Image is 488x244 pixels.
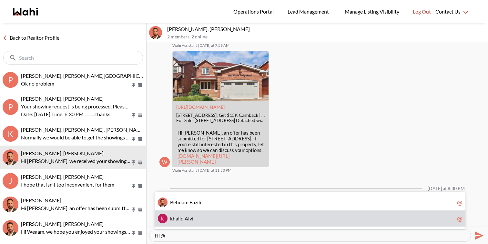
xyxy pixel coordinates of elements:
[173,215,176,221] span: h
[457,215,462,222] div: @
[471,228,485,243] button: Send
[21,150,104,156] span: [PERSON_NAME], [PERSON_NAME]
[21,157,131,165] p: Hi [PERSON_NAME], we received your showing requests - exciting 🎉 . We will be in touch shortly.
[3,99,18,115] div: P
[149,26,162,39] div: khalid Alvi, Behnam
[131,230,137,236] button: Pin
[21,204,131,212] p: Hi [PERSON_NAME], an offer has been submitted for [STREET_ADDRESS][PERSON_NAME]. If you’re still ...
[21,221,104,227] span: [PERSON_NAME], [PERSON_NAME]
[178,130,264,165] p: Hi [PERSON_NAME], an offer has been submitted for [STREET_ADDRESS]. If you’re still interested in...
[179,199,182,205] span: n
[21,103,131,110] p: Your showing request is being processed. Please wait for further instruction. [STREET_ADDRESS][PE...
[173,199,176,205] span: e
[189,215,192,221] span: v
[192,215,193,221] span: i
[198,43,229,48] time: 2025-09-23T11:59:55.722Z
[131,113,137,118] button: Pin
[189,199,192,205] span: F
[413,7,431,16] span: Log Out
[131,207,137,212] button: Pin
[137,230,144,236] button: Archive
[21,197,61,203] span: [PERSON_NAME]
[137,136,144,142] button: Archive
[158,198,168,207] img: B
[137,82,144,88] button: Archive
[131,136,137,142] button: Pin
[21,96,104,102] span: [PERSON_NAME], [PERSON_NAME]
[3,72,18,88] div: P
[155,194,465,210] a: BBehnamFazili@
[131,160,137,165] button: Pin
[172,43,197,48] span: Wahi Assistant
[21,134,131,141] p: Normally we would be able to get the showings scheduled for the next day but unfortunately I don'...
[131,82,137,88] button: Pin
[185,215,188,221] span: A
[170,199,173,205] span: B
[3,220,18,236] div: Weaam Hassan, Behnam
[3,149,18,165] div: khalid Alvi, Behnam
[131,183,137,189] button: Pin
[181,215,184,221] span: d
[428,186,465,191] div: [DATE] at 8:30 PM
[21,228,131,236] p: Hi Weaam, we hope you enjoyed your showings! Did the properties meet your criteria? What further ...
[233,7,276,16] span: Operations Portal
[21,127,146,133] span: [PERSON_NAME], [PERSON_NAME], [PERSON_NAME]
[21,110,131,118] p: Date: [DATE] Time: 6:30 PM ...........thanks
[182,199,184,205] span: a
[13,8,38,15] a: Wahi homepage
[155,232,465,239] textarea: Type your message
[21,181,131,188] p: I hope that isn't too inconvenient for them
[137,113,144,118] button: Archive
[155,210,465,227] a: kkhalidAlvi@
[176,118,265,123] div: For Sale: [STREET_ADDRESS] Detached with $15.0K Cashback through Wahi Cashback. View 47 photos, l...
[137,160,144,165] button: Archive
[3,173,18,189] div: J
[3,197,18,212] img: G
[179,215,181,221] span: i
[173,51,269,101] img: 2587 Credit Valley Rd, Mississauga, ON: Get $15K Cashback | Wahi
[343,7,401,16] span: Manage Listing Visibility
[184,199,188,205] span: m
[200,199,201,205] span: i
[19,55,128,61] input: Search
[176,104,225,110] a: Attachment
[457,198,462,206] div: @
[195,199,197,205] span: z
[21,80,131,87] p: Ok no problem
[167,34,485,40] p: 2 members , 2 online
[192,199,195,205] span: a
[137,183,144,189] button: Archive
[149,26,162,39] img: k
[3,220,18,236] img: W
[3,126,18,142] div: K
[158,198,168,207] div: Behnam Fazili
[176,113,265,118] div: [STREET_ADDRESS]: Get $15K Cashback | Wahi
[159,157,170,167] div: W
[21,73,156,79] span: [PERSON_NAME], [PERSON_NAME][GEOGRAPHIC_DATA]
[176,215,178,221] span: a
[158,214,168,223] img: k
[178,153,230,165] a: [DOMAIN_NAME][URL][PERSON_NAME]
[172,168,197,173] span: Wahi Assistant
[3,149,18,165] img: k
[21,174,104,180] span: [PERSON_NAME], [PERSON_NAME]
[137,207,144,212] button: Archive
[158,214,168,223] div: khalid Alvi
[288,7,331,16] span: Lead Management
[178,215,179,221] span: l
[197,199,198,205] span: i
[188,215,189,221] span: l
[167,26,485,32] p: [PERSON_NAME], [PERSON_NAME]
[198,199,200,205] span: l
[170,215,173,221] span: k
[198,168,231,173] time: 2025-09-24T03:50:46.779Z
[3,197,18,212] div: Gaurav Sachdeva, Behnam
[176,199,179,205] span: h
